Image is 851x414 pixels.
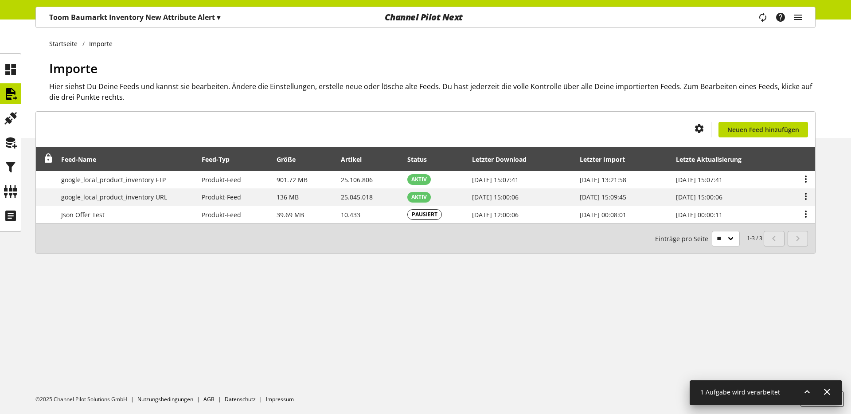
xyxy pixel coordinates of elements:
div: Status [407,155,436,164]
span: Produkt-Feed [202,211,241,219]
span: [DATE] 15:07:41 [472,176,519,184]
div: Letzter Import [580,155,634,164]
span: 25.106.806 [341,176,373,184]
div: Artikel [341,155,371,164]
span: AKTIV [411,176,427,184]
span: [DATE] 15:07:41 [676,176,722,184]
span: PAUSIERT [412,211,437,219]
a: Startseite [49,39,82,48]
span: Produkt-Feed [202,193,241,201]
span: [DATE] 15:00:06 [676,193,722,201]
a: Neuen Feed hinzufügen [718,122,808,137]
span: [DATE] 00:08:01 [580,211,626,219]
span: [DATE] 13:21:58 [580,176,626,184]
span: Einträge pro Seite [655,234,712,243]
li: ©2025 Channel Pilot Solutions GmbH [35,395,137,403]
span: Neuen Feed hinzufügen [727,125,799,134]
div: Feed-Typ [202,155,238,164]
a: Datenschutz [225,395,256,403]
span: 10.433 [341,211,360,219]
span: ▾ [217,12,220,22]
p: Toom Baumarkt Inventory New Attribute Alert [49,12,220,23]
span: 1 Aufgabe wird verarbeitet [700,388,780,396]
a: Nutzungsbedingungen [137,395,193,403]
a: AGB [203,395,215,403]
a: Impressum [266,395,294,403]
span: AKTIV [411,193,427,201]
span: google_local_product_inventory FTP [61,176,166,184]
div: Letzte Aktualisierung [676,155,750,164]
h2: Hier siehst Du Deine Feeds und kannst sie bearbeiten. Ändere die Einstellungen, erstelle neue ode... [49,81,816,102]
span: Entsperren, um Zeilen neu anzuordnen [44,154,53,163]
div: Entsperren, um Zeilen neu anzuordnen [41,154,53,165]
span: [DATE] 15:00:06 [472,193,519,201]
small: 1-3 / 3 [655,231,762,246]
span: 25.045.018 [341,193,373,201]
div: Größe [277,155,304,164]
span: [DATE] 00:00:11 [676,211,722,219]
span: Importe [49,60,98,77]
nav: main navigation [35,7,816,28]
span: google_local_product_inventory URL [61,193,167,201]
span: Produkt-Feed [202,176,241,184]
span: 39.69 MB [277,211,304,219]
div: Letzter Download [472,155,535,164]
span: Json Offer Test [61,211,105,219]
span: [DATE] 12:00:06 [472,211,519,219]
span: [DATE] 15:09:45 [580,193,626,201]
span: 901.72 MB [277,176,308,184]
div: Feed-Name [61,155,105,164]
span: 136 MB [277,193,299,201]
